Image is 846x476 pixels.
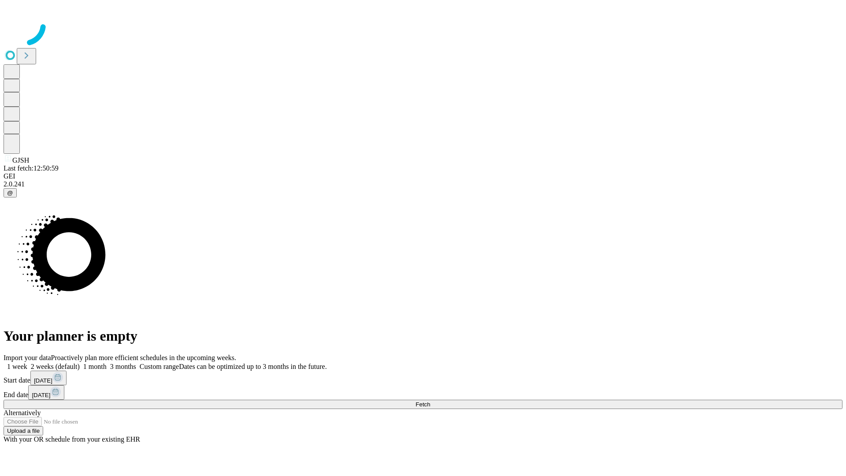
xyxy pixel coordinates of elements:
[4,426,43,435] button: Upload a file
[4,435,140,443] span: With your OR schedule from your existing EHR
[4,400,842,409] button: Fetch
[4,385,842,400] div: End date
[4,409,41,416] span: Alternatively
[32,392,50,398] span: [DATE]
[83,363,107,370] span: 1 month
[4,328,842,344] h1: Your planner is empty
[4,172,842,180] div: GEI
[34,377,52,384] span: [DATE]
[4,354,51,361] span: Import your data
[4,164,59,172] span: Last fetch: 12:50:59
[12,156,29,164] span: GJSH
[4,371,842,385] div: Start date
[4,188,17,197] button: @
[140,363,179,370] span: Custom range
[28,385,64,400] button: [DATE]
[31,363,80,370] span: 2 weeks (default)
[416,401,430,408] span: Fetch
[179,363,327,370] span: Dates can be optimized up to 3 months in the future.
[4,180,842,188] div: 2.0.241
[30,371,67,385] button: [DATE]
[51,354,236,361] span: Proactively plan more efficient schedules in the upcoming weeks.
[7,363,27,370] span: 1 week
[7,190,13,196] span: @
[110,363,136,370] span: 3 months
